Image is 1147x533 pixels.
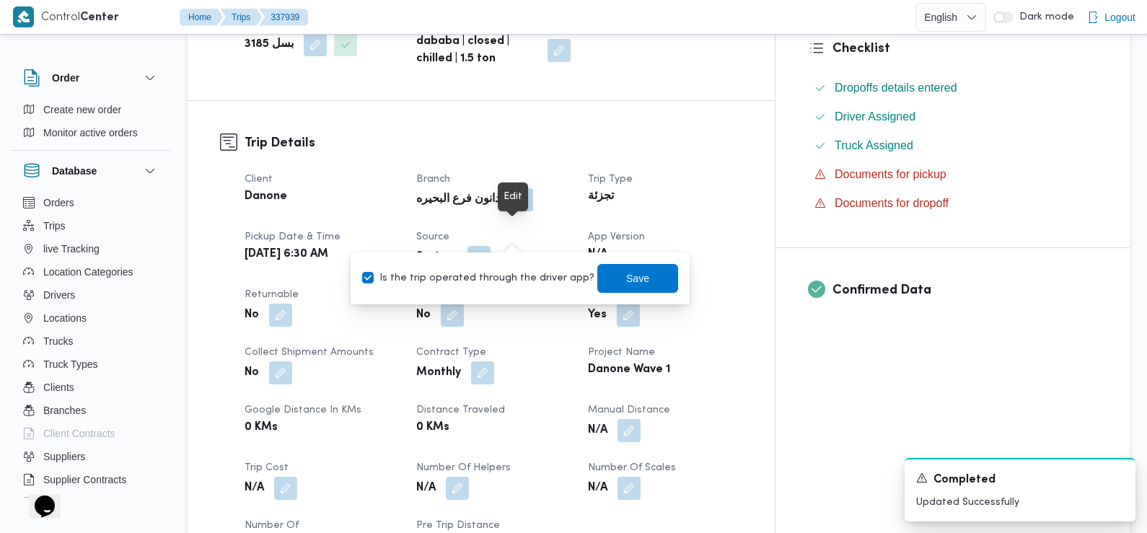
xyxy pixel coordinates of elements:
[245,133,742,153] h3: Trip Details
[43,402,86,419] span: Branches
[12,98,170,150] div: Order
[43,101,121,118] span: Create new order
[43,448,85,465] span: Suppliers
[835,79,957,97] span: Dropoffs details entered
[17,399,164,422] button: Branches
[416,191,500,208] b: دانون فرع البحيره
[362,270,594,287] label: Is the trip operated through the driver app?
[13,6,34,27] img: X8yXhbKr1z7QwAAAABJRU5ErkJggg==
[835,108,915,125] span: Driver Assigned
[835,197,949,209] span: Documents for dropoff
[1081,3,1141,32] button: Logout
[588,405,670,415] span: Manual Distance
[588,348,655,357] span: Project Name
[416,348,486,357] span: Contract Type
[12,191,170,503] div: Database
[52,162,97,180] h3: Database
[220,9,262,26] button: Trips
[43,263,133,281] span: Location Categories
[180,9,223,26] button: Home
[245,480,264,497] b: N/A
[835,82,957,94] span: Dropoffs details entered
[245,246,328,263] b: [DATE] 6:30 AM
[43,494,79,511] span: Devices
[416,463,511,472] span: Number of Helpers
[259,9,308,26] button: 337939
[80,12,119,23] b: Center
[416,419,449,436] b: 0 KMs
[809,163,1097,186] button: Documents for pickup
[416,249,457,266] b: System
[245,175,273,184] span: Client
[916,471,1124,489] div: Notification
[832,39,1097,58] h3: Checklist
[43,124,138,141] span: Monitor active orders
[52,69,79,87] h3: Order
[17,98,164,121] button: Create new order
[43,356,97,373] span: Truck Types
[23,69,159,87] button: Order
[43,194,74,211] span: Orders
[588,188,614,206] b: تجزئة
[17,445,164,468] button: Suppliers
[17,330,164,353] button: Trucks
[835,110,915,123] span: Driver Assigned
[588,246,607,263] b: N/A
[416,521,500,530] span: Pre Trip Distance
[416,175,450,184] span: Branch
[17,353,164,376] button: Truck Types
[588,175,633,184] span: Trip Type
[504,188,522,206] div: Edit
[43,309,87,327] span: Locations
[835,139,913,151] span: Truck Assigned
[245,36,294,53] b: بسل 3185
[43,217,66,234] span: Trips
[245,232,340,242] span: Pickup date & time
[835,166,946,183] span: Documents for pickup
[14,475,61,519] iframe: chat widget
[43,379,74,396] span: Clients
[245,307,259,324] b: No
[43,332,73,350] span: Trucks
[588,463,676,472] span: Number of Scales
[416,405,505,415] span: Distance Traveled
[835,137,913,154] span: Truck Assigned
[17,260,164,283] button: Location Categories
[17,422,164,445] button: Client Contracts
[416,364,461,382] b: Monthly
[588,232,645,242] span: App Version
[416,232,449,242] span: Source
[17,307,164,330] button: Locations
[43,425,115,442] span: Client Contracts
[23,162,159,180] button: Database
[588,422,607,439] b: N/A
[588,361,670,379] b: Danone Wave 1
[416,33,537,68] b: dababa | closed | chilled | 1.5 ton
[597,264,678,293] button: Save
[17,191,164,214] button: Orders
[832,281,1097,300] h3: Confirmed Data
[809,76,1097,100] button: Dropoffs details entered
[933,472,996,489] span: Completed
[809,105,1097,128] button: Driver Assigned
[245,405,361,415] span: Google distance in KMs
[43,286,75,304] span: Drivers
[809,134,1097,157] button: Truck Assigned
[626,270,649,287] span: Save
[245,419,278,436] b: 0 KMs
[916,495,1124,510] p: Updated Successfully
[245,188,287,206] b: Danone
[835,195,949,212] span: Documents for dropoff
[835,168,946,180] span: Documents for pickup
[809,192,1097,215] button: Documents for dropoff
[17,214,164,237] button: Trips
[17,376,164,399] button: Clients
[17,121,164,144] button: Monitor active orders
[43,471,126,488] span: Supplier Contracts
[245,463,289,472] span: Trip Cost
[245,290,299,299] span: Returnable
[1104,9,1135,26] span: Logout
[17,491,164,514] button: Devices
[43,240,100,257] span: live Tracking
